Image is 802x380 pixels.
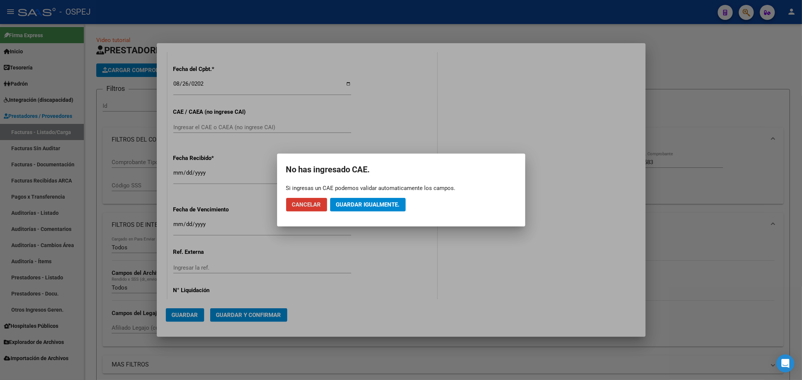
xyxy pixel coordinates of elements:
span: Cancelar [292,201,321,208]
div: Open Intercom Messenger [776,354,794,372]
div: Si ingresas un CAE podemos validar automaticamente los campos. [286,184,516,192]
button: Guardar igualmente. [330,198,406,211]
button: Cancelar [286,198,327,211]
h2: No has ingresado CAE. [286,163,516,177]
span: Guardar igualmente. [336,201,400,208]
